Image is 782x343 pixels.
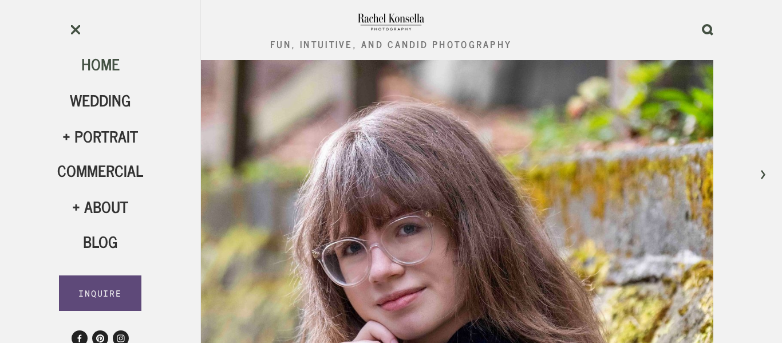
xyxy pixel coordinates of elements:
a: Blog [83,228,118,254]
div: About [57,197,143,216]
a: Wedding [70,87,131,112]
a: INQUIRE [59,275,142,311]
a: Home [81,51,120,76]
a: Commercial [57,157,143,183]
div: Portrait [57,127,143,146]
